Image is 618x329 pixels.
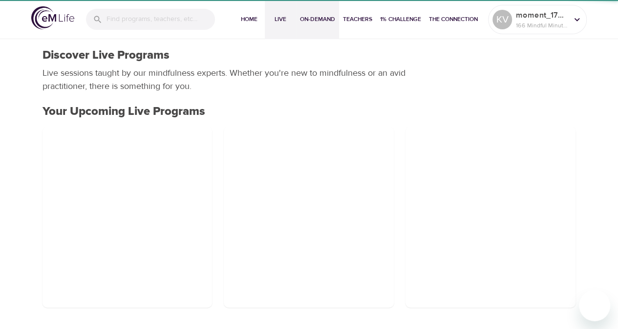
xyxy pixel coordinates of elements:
img: logo [31,6,74,29]
p: 166 Mindful Minutes [516,21,568,30]
h2: Your Upcoming Live Programs [43,105,576,119]
span: 1% Challenge [380,14,421,24]
span: On-Demand [300,14,335,24]
p: moment_1755283842 [516,9,568,21]
p: Live sessions taught by our mindfulness experts. Whether you're new to mindfulness or an avid pra... [43,66,409,93]
input: Find programs, teachers, etc... [107,9,215,30]
span: Home [237,14,261,24]
span: Teachers [343,14,372,24]
h1: Discover Live Programs [43,48,170,63]
iframe: Button to launch messaging window [579,290,610,321]
div: KV [492,10,512,29]
span: The Connection [429,14,478,24]
span: Live [269,14,292,24]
